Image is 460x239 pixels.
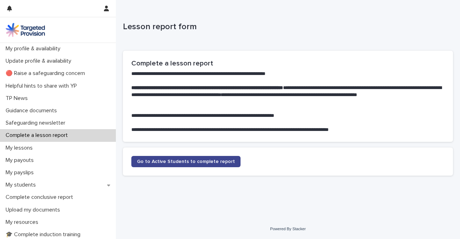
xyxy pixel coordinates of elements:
p: Upload my documents [3,207,66,213]
p: Complete conclusive report [3,194,79,201]
img: M5nRWzHhSzIhMunXDL62 [6,23,45,37]
p: 🎓 Complete induction training [3,231,86,238]
p: Helpful hints to share with YP [3,83,83,89]
span: Go to Active Students to complete report [137,159,235,164]
p: Guidance documents [3,107,63,114]
p: My lessons [3,145,38,151]
p: Safeguarding newsletter [3,120,71,126]
p: My profile & availability [3,45,66,52]
a: Go to Active Students to complete report [131,156,241,167]
h2: Complete a lesson report [131,59,445,68]
p: My students [3,182,41,188]
p: My payouts [3,157,39,164]
a: Powered By Stacker [270,227,305,231]
p: 🔴 Raise a safeguarding concern [3,70,91,77]
p: Lesson report form [123,22,450,32]
p: Complete a lesson report [3,132,73,139]
p: My payslips [3,169,39,176]
p: TP News [3,95,33,102]
p: My resources [3,219,44,226]
p: Update profile & availability [3,58,77,64]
